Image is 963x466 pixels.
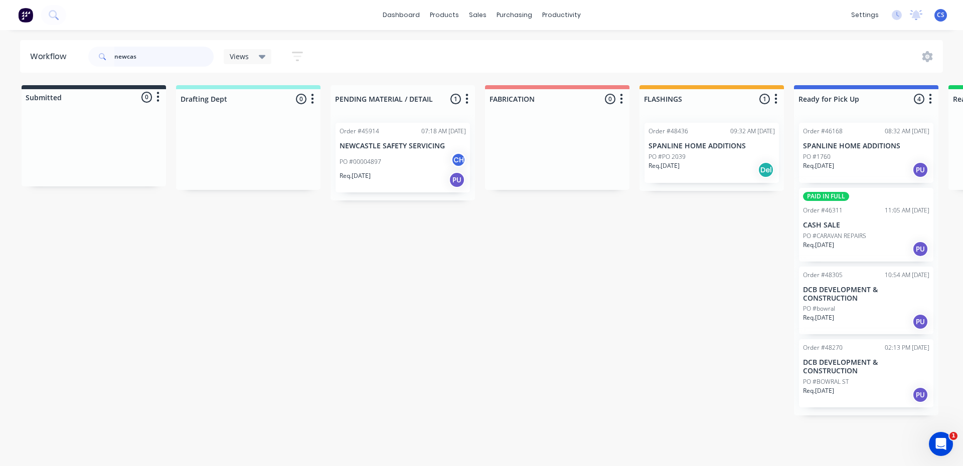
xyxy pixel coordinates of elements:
p: PO #PO 2039 [649,152,686,161]
div: Order #48305 [803,271,843,280]
div: purchasing [492,8,537,23]
div: settings [846,8,884,23]
p: PO #bowral [803,304,835,313]
div: CH [451,152,466,167]
div: 02:13 PM [DATE] [885,343,929,352]
span: Views [230,51,249,62]
p: DCB DEVELOPMENT & CONSTRUCTION [803,358,929,375]
div: 10:54 AM [DATE] [885,271,929,280]
div: Order #46311 [803,206,843,215]
div: Workflow [30,51,71,63]
p: NEWCASTLE SAFETY SERVICING [340,142,466,150]
img: Factory [18,8,33,23]
div: PU [912,162,928,178]
div: Order #4843609:32 AM [DATE]SPANLINE HOME ADDITIONSPO #PO 2039Req.[DATE]Del [645,123,779,183]
div: Order #4830510:54 AM [DATE]DCB DEVELOPMENT & CONSTRUCTIONPO #bowralReq.[DATE]PU [799,267,933,335]
input: Search for orders... [114,47,214,67]
p: PO #BOWRAL ST [803,377,849,386]
p: Req. [DATE] [649,161,680,170]
p: Req. [DATE] [803,241,834,250]
div: Order #45914 [340,127,379,136]
a: dashboard [378,8,425,23]
p: Req. [DATE] [803,313,834,322]
div: Order #4616808:32 AM [DATE]SPANLINE HOME ADDITIONSPO #1760Req.[DATE]PU [799,123,933,183]
div: 07:18 AM [DATE] [421,127,466,136]
p: SPANLINE HOME ADDITIONS [649,142,775,150]
div: PU [449,172,465,188]
div: PAID IN FULL [803,192,849,201]
p: Req. [DATE] [803,161,834,170]
div: 08:32 AM [DATE] [885,127,929,136]
div: Order #48270 [803,343,843,352]
div: Del [758,162,774,178]
div: 11:05 AM [DATE] [885,206,929,215]
p: PO #1760 [803,152,831,161]
span: CS [937,11,944,20]
div: PU [912,387,928,403]
div: PU [912,314,928,330]
div: 09:32 AM [DATE] [730,127,775,136]
p: Req. [DATE] [803,386,834,395]
div: PAID IN FULLOrder #4631111:05 AM [DATE]CASH SALEPO #CARAVAN REPAIRSReq.[DATE]PU [799,188,933,262]
span: 1 [949,432,957,440]
div: sales [464,8,492,23]
div: productivity [537,8,586,23]
div: Order #46168 [803,127,843,136]
p: SPANLINE HOME ADDITIONS [803,142,929,150]
p: DCB DEVELOPMENT & CONSTRUCTION [803,286,929,303]
p: CASH SALE [803,221,929,229]
p: PO #00004897 [340,157,381,166]
div: Order #4827002:13 PM [DATE]DCB DEVELOPMENT & CONSTRUCTIONPO #BOWRAL STReq.[DATE]PU [799,339,933,407]
div: products [425,8,464,23]
iframe: Intercom live chat [929,432,953,456]
div: Order #4591407:18 AM [DATE]NEWCASTLE SAFETY SERVICINGPO #00004897CHReq.[DATE]PU [336,123,470,192]
p: PO #CARAVAN REPAIRS [803,231,866,241]
p: Req. [DATE] [340,171,371,180]
div: PU [912,241,928,257]
div: Order #48436 [649,127,688,136]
